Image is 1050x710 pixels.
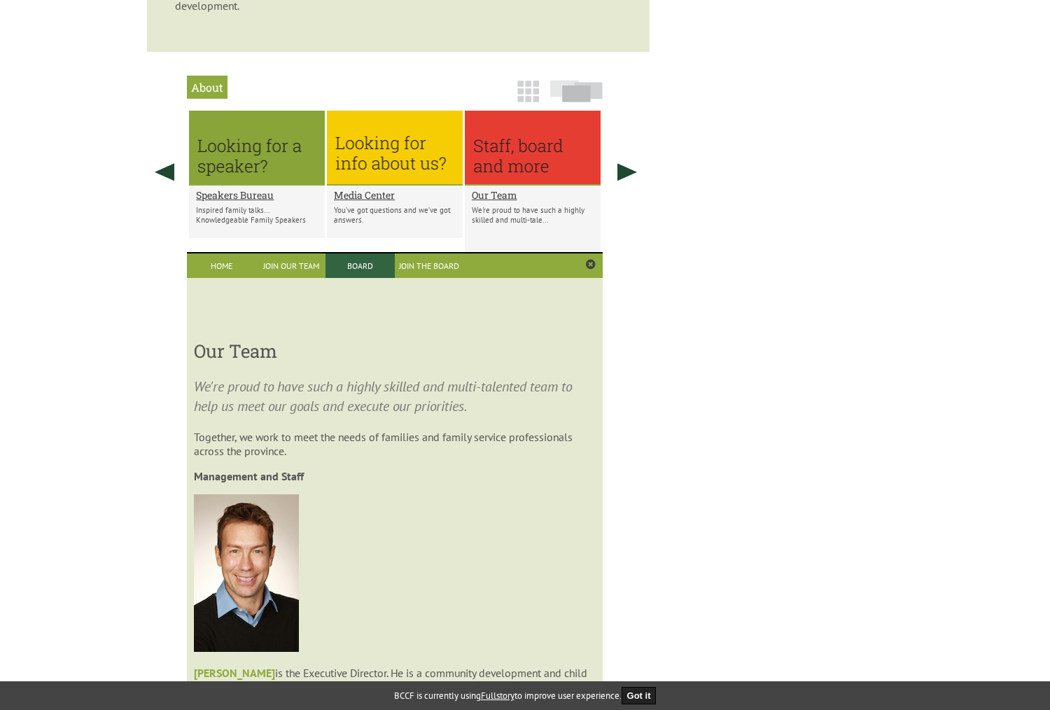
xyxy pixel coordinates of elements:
a: Join Our Team [256,253,325,278]
a: Close [586,259,596,270]
h2: About [187,76,227,99]
a: Join the Board [395,253,464,278]
a: [PERSON_NAME] [194,666,275,680]
h3: Our Team [194,339,595,363]
a: Media Center [334,188,456,202]
li: Our Team [465,111,601,252]
strong: Management and Staff [194,469,304,483]
a: Speakers Bureau [196,188,318,202]
a: Home [187,253,256,278]
p: We're proud to have such a highly skilled and multi-tale... [472,205,594,225]
p: You’ve got questions and we’ve got answers. [334,205,456,225]
button: Got it [622,687,657,704]
a: Board [325,253,395,278]
a: Our Team [472,188,594,202]
a: Grid View [513,87,543,109]
img: grid-icon.png [517,81,539,102]
a: Slide View [546,87,607,109]
img: slide-icon.png [550,80,603,102]
li: Speakers Bureau [189,111,325,238]
a: Fullstory [481,690,514,702]
p: Inspired family talks… Knowledgeable Family Speakers [196,205,318,225]
p: We're proud to have such a highly skilled and multi-talented team to help us meet our goals and e... [194,377,595,416]
p: Together, we work to meet the needs of families and family service professionals across the provi... [194,430,595,458]
li: Media Center [327,111,463,238]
